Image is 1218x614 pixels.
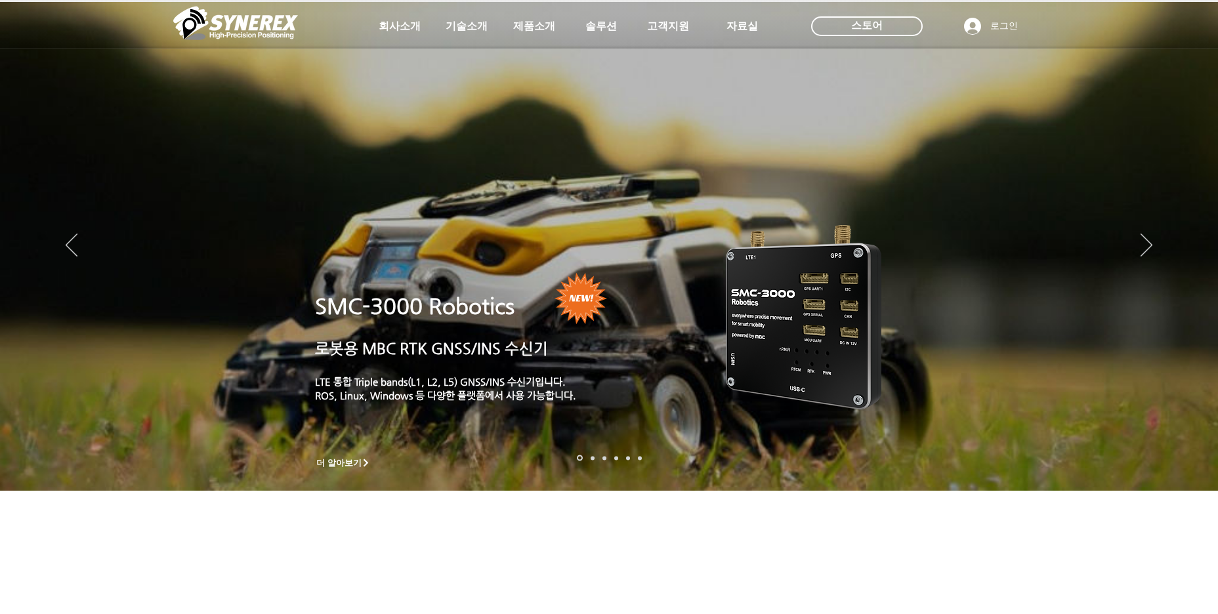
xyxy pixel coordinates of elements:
[316,457,362,469] span: 더 알아보기
[310,455,376,471] a: 더 알아보기
[501,13,567,39] a: 제품소개
[315,390,576,401] a: ROS, Linux, Windows 등 다양한 플랫폼에서 사용 가능합니다.
[811,16,923,36] div: 스토어
[707,205,901,425] img: KakaoTalk_20241224_155801212.png
[513,20,555,33] span: 제품소개
[591,456,595,460] a: 드론 8 - SMC 2000
[986,20,1022,33] span: 로그인
[434,13,499,39] a: 기술소개
[955,14,1027,39] button: 로그인
[709,13,775,39] a: 자료실
[577,455,583,461] a: 로봇- SMC 2000
[367,13,432,39] a: 회사소개
[573,455,646,461] nav: 슬라이드
[635,13,701,39] a: 고객지원
[638,456,642,460] a: 정밀농업
[66,234,77,258] button: 이전
[446,20,488,33] span: 기술소개
[726,20,758,33] span: 자료실
[602,456,606,460] a: 측량 IoT
[315,294,514,319] a: SMC-3000 Robotics
[626,456,630,460] a: 로봇
[1141,234,1152,258] button: 다음
[315,376,566,387] a: LTE 통합 Triple bands(L1, L2, L5) GNSS/INS 수신기입니다.
[568,13,634,39] a: 솔루션
[315,340,548,357] a: 로봇용 MBC RTK GNSS/INS 수신기
[851,18,883,33] span: 스토어
[585,20,617,33] span: 솔루션
[173,3,298,43] img: 씨너렉스_White_simbol_대지 1.png
[614,456,618,460] a: 자율주행
[379,20,421,33] span: 회사소개
[647,20,689,33] span: 고객지원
